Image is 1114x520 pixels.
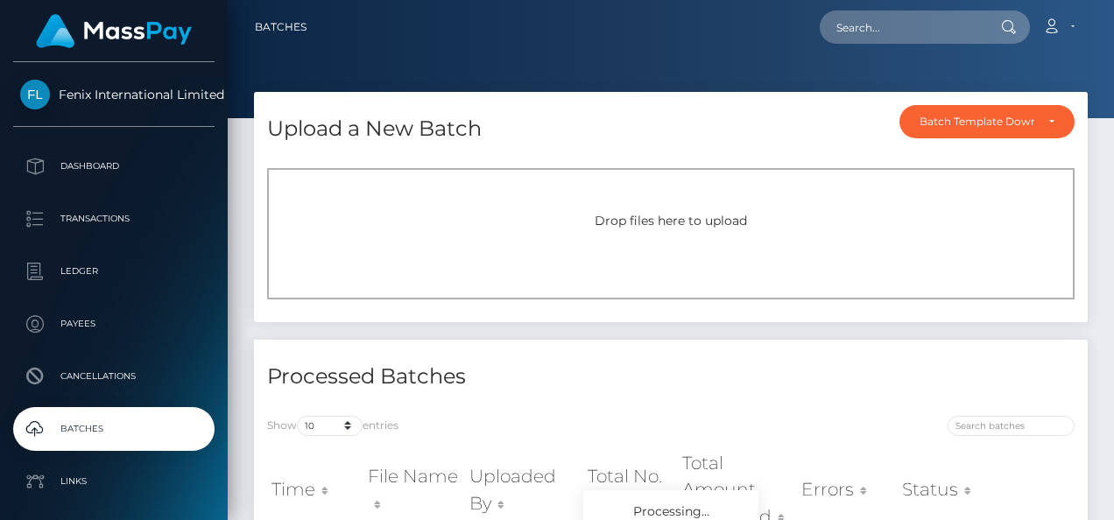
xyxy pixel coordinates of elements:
a: Batches [13,407,215,451]
a: Batches [255,9,307,46]
img: Fenix International Limited [20,80,50,109]
img: MassPay Logo [36,14,192,48]
p: Dashboard [20,153,208,179]
input: Search... [820,11,984,44]
a: Transactions [13,197,215,241]
input: Search batches [948,416,1075,436]
label: Show entries [267,416,398,436]
p: Cancellations [20,363,208,390]
button: Batch Template Download [899,105,1075,138]
span: Fenix International Limited [13,87,215,102]
a: Links [13,460,215,503]
h4: Upload a New Batch [267,114,482,144]
a: Payees [13,302,215,346]
div: Batch Template Download [920,115,1034,129]
a: Dashboard [13,144,215,188]
p: Links [20,468,208,495]
p: Batches [20,416,208,442]
select: Showentries [297,416,363,436]
a: Cancellations [13,355,215,398]
span: Drop files here to upload [595,213,747,228]
h4: Processed Batches [267,362,658,392]
p: Transactions [20,206,208,232]
p: Payees [20,311,208,337]
p: Ledger [20,258,208,285]
a: Ledger [13,249,215,293]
